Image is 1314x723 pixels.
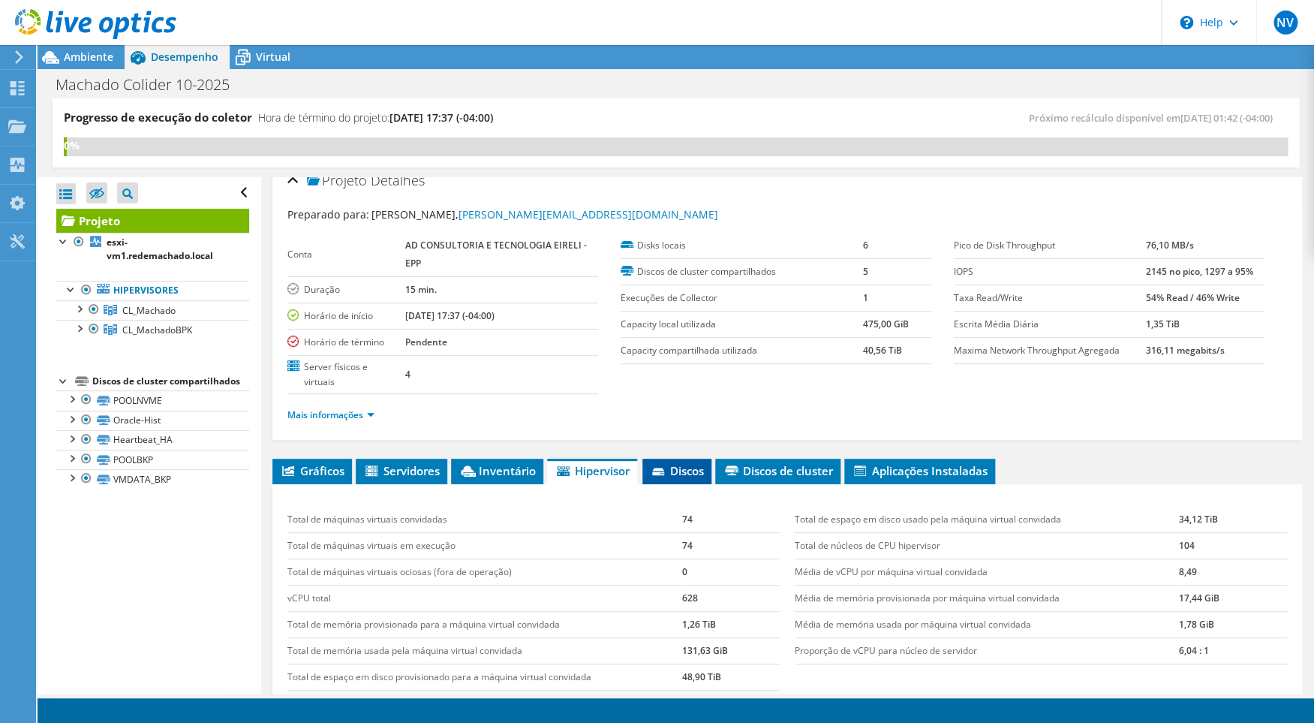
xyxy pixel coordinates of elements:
[371,171,425,189] span: Detalhes
[954,291,1146,306] label: Taxa Read/Write
[1180,16,1193,29] svg: \n
[287,408,374,421] a: Mais informações
[621,343,863,358] label: Capacity compartilhada utilizada
[863,291,868,304] b: 1
[405,283,437,296] b: 15 min.
[682,507,780,533] td: 74
[795,559,1179,585] td: Média de vCPU por máquina virtual convidada
[682,637,780,664] td: 131,63 GiB
[1179,532,1287,559] td: 104
[863,265,868,278] b: 5
[621,317,863,332] label: Capacity local utilizada
[122,304,176,317] span: CL_Machado
[795,637,1179,664] td: Proporção de vCPU para núcleo de servidor
[107,236,213,262] b: esxi-vm1.redemachado.local
[1179,585,1287,611] td: 17,44 GiB
[1146,344,1225,357] b: 316,11 megabits/s
[56,469,249,489] a: VMDATA_BKP
[795,611,1179,637] td: Média de memória usada por máquina virtual convidada
[459,463,536,478] span: Inventário
[371,207,718,221] span: [PERSON_NAME],
[459,207,718,221] a: [PERSON_NAME][EMAIL_ADDRESS][DOMAIN_NAME]
[954,238,1146,253] label: Pico de Disk Throughput
[954,264,1146,279] label: IOPS
[56,209,249,233] a: Projeto
[682,664,780,690] td: 48,90 TiB
[954,317,1146,332] label: Escrita Média Diária
[405,239,587,270] b: AD CONSULTORIA E TECNOLOGIA EIRELI - EPP
[287,532,682,559] td: Total de máquinas virtuais em execução
[287,360,405,390] label: Server físicos e virtuais
[1180,111,1273,125] span: [DATE] 01:42 (-04:00)
[64,137,67,154] div: 0%
[405,368,410,381] b: 4
[92,372,249,390] div: Discos de cluster compartilhados
[122,324,192,336] span: CL_MachadoBPK
[682,611,780,637] td: 1,26 TiB
[723,463,833,478] span: Discos de cluster
[287,309,405,324] label: Horário de início
[256,50,290,64] span: Virtual
[280,463,344,478] span: Gráficos
[1146,239,1194,252] b: 76,10 MB/s
[621,238,863,253] label: Disks locais
[405,309,495,322] b: [DATE] 17:37 (-04:00)
[56,450,249,469] a: POOLBKP
[287,282,405,297] label: Duração
[151,50,218,64] span: Desempenho
[56,390,249,410] a: POOLNVME
[650,463,704,478] span: Discos
[682,585,780,611] td: 628
[389,110,493,125] span: [DATE] 17:37 (-04:00)
[287,207,369,221] label: Preparado para:
[795,532,1179,559] td: Total de núcleos de CPU hipervisor
[621,291,863,306] label: Execuções de Collector
[49,77,253,93] h1: Machado Colider 10-2025
[287,507,682,533] td: Total de máquinas virtuais convidadas
[1146,318,1180,330] b: 1,35 TiB
[56,300,249,320] a: CL_Machado
[287,559,682,585] td: Total de máquinas virtuais ociosas (fora de operação)
[56,411,249,430] a: Oracle-Hist
[1179,559,1287,585] td: 8,49
[56,430,249,450] a: Heartbeat_HA
[621,264,863,279] label: Discos de cluster compartilhados
[287,637,682,664] td: Total de memória usada pela máquina virtual convidada
[287,335,405,350] label: Horário de término
[863,344,902,357] b: 40,56 TiB
[852,463,988,478] span: Aplicações Instaladas
[795,507,1179,533] td: Total de espaço em disco usado pela máquina virtual convidada
[56,320,249,339] a: CL_MachadoBPK
[682,559,780,585] td: 0
[795,585,1179,611] td: Média de memória provisionada por máquina virtual convidada
[363,463,440,478] span: Servidores
[555,463,630,478] span: Hipervisor
[1179,507,1287,533] td: 34,12 TiB
[287,611,682,637] td: Total de memória provisionada para a máquina virtual convidada
[954,343,1146,358] label: Maxima Network Throughput Agregada
[863,318,909,330] b: 475,00 GiB
[307,173,367,188] span: Projeto
[1179,611,1287,637] td: 1,78 GiB
[287,247,405,262] label: Conta
[1146,291,1240,304] b: 54% Read / 46% Write
[287,585,682,611] td: vCPU total
[405,336,447,348] b: Pendente
[56,281,249,300] a: Hipervisores
[56,233,249,266] a: esxi-vm1.redemachado.local
[287,664,682,690] td: Total de espaço em disco provisionado para a máquina virtual convidada
[1179,637,1287,664] td: 6,04 : 1
[1146,265,1253,278] b: 2145 no pico, 1297 a 95%
[64,50,113,64] span: Ambiente
[1273,11,1297,35] span: NV
[258,110,493,126] h4: Hora de término do projeto:
[1029,111,1280,125] span: Próximo recálculo disponível em
[863,239,868,252] b: 6
[682,532,780,559] td: 74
